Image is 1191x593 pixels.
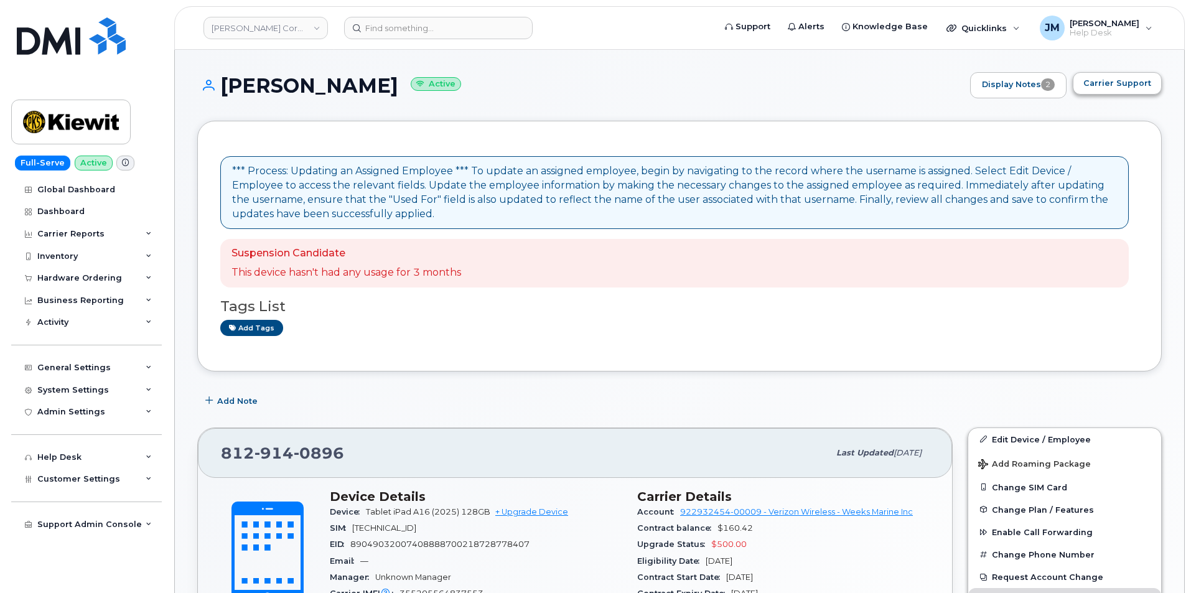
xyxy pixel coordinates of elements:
[232,164,1117,221] div: *** Process: Updating an Assigned Employee *** To update an assigned employee, begin by navigatin...
[360,556,368,566] span: —
[294,444,344,462] span: 0896
[726,572,753,582] span: [DATE]
[220,299,1139,314] h3: Tags List
[1041,78,1055,91] span: 2
[968,566,1161,588] button: Request Account Change
[330,523,352,533] span: SIM
[637,556,706,566] span: Eligibility Date
[217,395,258,407] span: Add Note
[375,572,451,582] span: Unknown Manager
[366,507,490,516] span: Tablet iPad A16 (2025) 128GB
[231,246,461,261] p: Suspension Candidate
[330,572,375,582] span: Manager
[330,539,350,549] span: EID
[637,507,680,516] span: Account
[968,498,1161,521] button: Change Plan / Features
[1073,72,1162,95] button: Carrier Support
[197,75,964,96] h1: [PERSON_NAME]
[637,489,930,504] h3: Carrier Details
[680,507,913,516] a: 922932454-00009 - Verizon Wireless - Weeks Marine Inc
[978,459,1091,471] span: Add Roaming Package
[1137,539,1182,584] iframe: Messenger Launcher
[352,523,416,533] span: [TECHNICAL_ID]
[637,523,717,533] span: Contract balance
[894,448,922,457] span: [DATE]
[968,451,1161,476] button: Add Roaming Package
[637,539,711,549] span: Upgrade Status
[637,572,726,582] span: Contract Start Date
[711,539,747,549] span: $500.00
[330,507,366,516] span: Device
[255,444,294,462] span: 914
[495,507,568,516] a: + Upgrade Device
[968,476,1161,498] button: Change SIM Card
[197,390,268,413] button: Add Note
[231,266,461,280] p: This device hasn't had any usage for 3 months
[992,505,1094,514] span: Change Plan / Features
[350,539,530,549] span: 89049032007408888700218728778407
[706,556,732,566] span: [DATE]
[717,523,753,533] span: $160.42
[970,72,1067,98] a: Display Notes2
[330,556,360,566] span: Email
[221,444,344,462] span: 812
[220,320,283,335] a: Add tags
[968,521,1161,543] button: Enable Call Forwarding
[1083,77,1151,89] span: Carrier Support
[992,528,1093,537] span: Enable Call Forwarding
[968,428,1161,451] a: Edit Device / Employee
[968,543,1161,566] button: Change Phone Number
[836,448,894,457] span: Last updated
[330,489,622,504] h3: Device Details
[411,77,461,91] small: Active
